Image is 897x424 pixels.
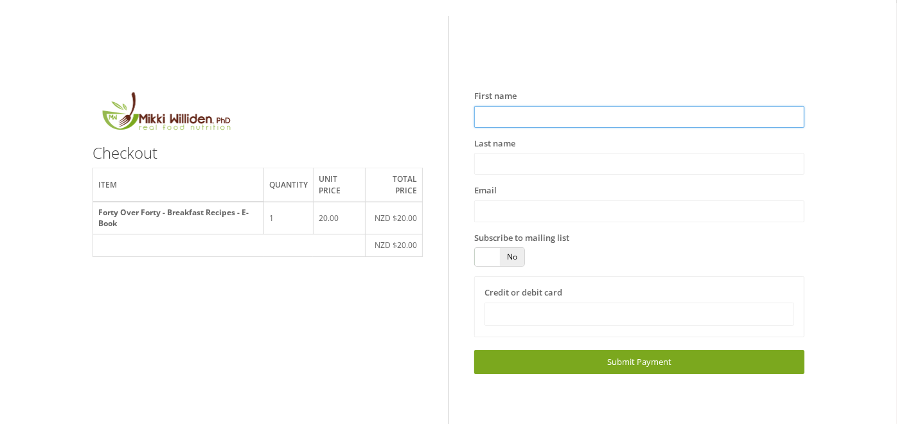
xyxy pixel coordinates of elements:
a: Submit Payment [474,350,804,374]
td: NZD $20.00 [365,234,422,256]
th: Unit price [313,168,365,202]
th: Item [93,168,263,202]
label: First name [474,90,517,103]
span: No [500,248,525,266]
label: Last name [474,137,515,150]
th: Forty Over Forty - Breakfast Recipes - E-Book [93,202,263,234]
img: MikkiLogoMain.png [93,90,239,138]
td: NZD $20.00 [365,202,422,234]
iframe: Secure card payment input frame [493,309,786,320]
label: Email [474,184,497,197]
td: 1 [263,202,313,234]
label: Credit or debit card [484,287,562,299]
th: Total price [365,168,422,202]
td: 20.00 [313,202,365,234]
h3: Checkout [93,145,423,161]
label: Subscribe to mailing list [474,232,569,245]
th: Quantity [263,168,313,202]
